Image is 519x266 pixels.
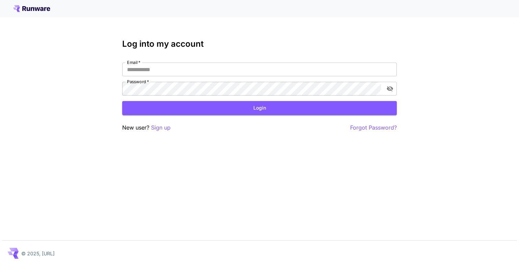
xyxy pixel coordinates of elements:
p: © 2025, [URL] [21,250,55,257]
button: toggle password visibility [384,82,396,95]
label: Password [127,79,149,85]
button: Sign up [151,123,171,132]
button: Login [122,101,397,115]
h3: Log into my account [122,39,397,49]
button: Forgot Password? [350,123,397,132]
label: Email [127,59,140,65]
p: New user? [122,123,171,132]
